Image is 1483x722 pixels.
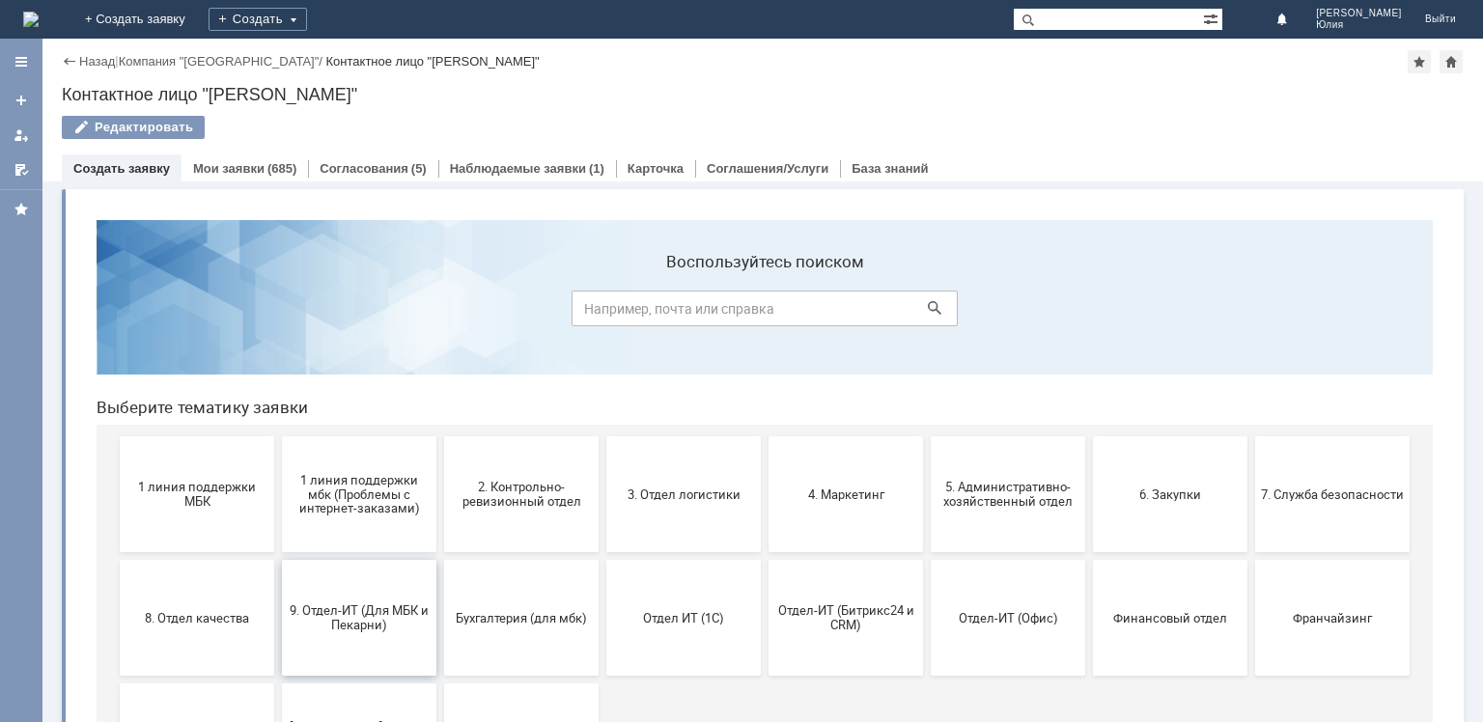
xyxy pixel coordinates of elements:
a: Мои согласования [6,154,37,185]
span: 4. Маркетинг [693,282,836,296]
span: 8. Отдел качества [44,405,187,420]
a: Карточка [628,161,684,176]
div: (1) [589,161,604,176]
a: Мои заявки [6,120,37,151]
a: Создать заявку [73,161,170,176]
span: 1 линия поддержки мбк (Проблемы с интернет-заказами) [207,267,350,311]
a: Наблюдаемые заявки [450,161,586,176]
button: 7. Служба безопасности [1174,232,1329,347]
div: / [119,54,326,69]
span: Это соглашение не активно! [44,522,187,551]
span: [PERSON_NAME] [1316,8,1402,19]
button: 6. Закупки [1012,232,1166,347]
span: 6. Закупки [1018,282,1161,296]
span: [PERSON_NAME]. Услуги ИТ для МБК (оформляет L1) [207,514,350,558]
button: 1 линия поддержки мбк (Проблемы с интернет-заказами) [201,232,355,347]
span: Финансовый отдел [1018,405,1161,420]
div: Сделать домашней страницей [1440,50,1463,73]
button: Отдел-ИТ (Битрикс24 и CRM) [687,355,842,471]
button: Отдел-ИТ (Офис) [850,355,1004,471]
button: 4. Маркетинг [687,232,842,347]
span: 1 линия поддержки МБК [44,275,187,304]
span: Юлия [1316,19,1402,31]
span: Отдел-ИТ (Офис) [855,405,998,420]
button: 3. Отдел логистики [525,232,680,347]
button: Это соглашение не активно! [39,479,193,595]
header: Выберите тематику заявки [15,193,1352,212]
a: Компания "[GEOGRAPHIC_DATA]" [119,54,320,69]
div: Добавить в избранное [1408,50,1431,73]
span: Отдел-ИТ (Битрикс24 и CRM) [693,399,836,428]
span: 2. Контрольно-ревизионный отдел [369,275,512,304]
span: Франчайзинг [1180,405,1323,420]
button: не актуален [363,479,518,595]
label: Воспользуйтесь поиском [490,47,877,67]
span: Отдел ИТ (1С) [531,405,674,420]
span: Расширенный поиск [1203,9,1222,27]
button: 2. Контрольно-ревизионный отдел [363,232,518,347]
span: 5. Административно-хозяйственный отдел [855,275,998,304]
button: 1 линия поддержки МБК [39,232,193,347]
a: Соглашения/Услуги [707,161,828,176]
button: Финансовый отдел [1012,355,1166,471]
span: Бухгалтерия (для мбк) [369,405,512,420]
div: Контактное лицо "[PERSON_NAME]" [326,54,540,69]
div: | [115,53,118,68]
span: 3. Отдел логистики [531,282,674,296]
a: Согласования [320,161,408,176]
a: Назад [79,54,115,69]
div: Контактное лицо "[PERSON_NAME]" [62,85,1464,104]
button: Франчайзинг [1174,355,1329,471]
button: 5. Административно-хозяйственный отдел [850,232,1004,347]
a: База знаний [852,161,928,176]
a: Мои заявки [193,161,265,176]
button: 8. Отдел качества [39,355,193,471]
button: 9. Отдел-ИТ (Для МБК и Пекарни) [201,355,355,471]
img: logo [23,12,39,27]
div: (5) [411,161,427,176]
div: (685) [267,161,296,176]
button: [PERSON_NAME]. Услуги ИТ для МБК (оформляет L1) [201,479,355,595]
div: Создать [209,8,307,31]
span: не актуален [369,529,512,543]
a: Создать заявку [6,85,37,116]
button: Отдел ИТ (1С) [525,355,680,471]
input: Например, почта или справка [490,86,877,122]
button: Бухгалтерия (для мбк) [363,355,518,471]
span: 9. Отдел-ИТ (Для МБК и Пекарни) [207,399,350,428]
span: 7. Служба безопасности [1180,282,1323,296]
a: Перейти на домашнюю страницу [23,12,39,27]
